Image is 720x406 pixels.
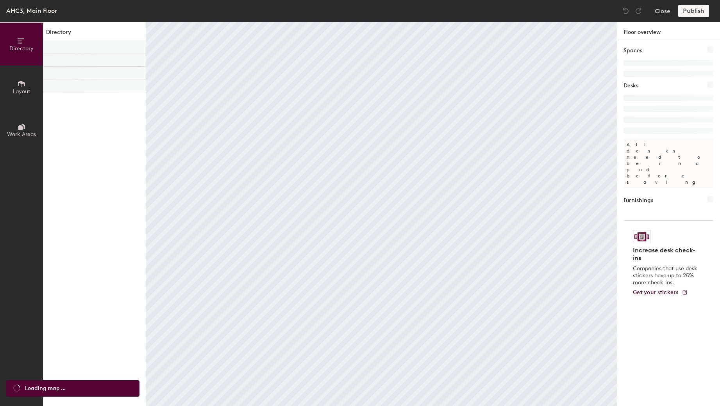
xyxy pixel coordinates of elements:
span: Work Areas [7,131,36,138]
span: Directory [9,45,34,52]
img: Sticker logo [633,230,651,243]
h1: Directory [43,28,146,40]
img: Redo [634,7,642,15]
h1: Floor overview [617,22,720,40]
p: Companies that use desk stickers have up to 25% more check-ins. [633,265,700,286]
h1: Desks [624,82,638,90]
button: Close [655,5,670,17]
span: Get your stickers [633,289,679,296]
h1: Spaces [624,46,642,55]
span: Loading map ... [25,384,66,393]
div: AHC3, Main Floor [6,6,57,16]
h4: Increase desk check-ins [633,246,700,262]
span: Layout [13,88,30,95]
h1: Furnishings [624,196,653,205]
canvas: Map [146,22,617,406]
a: Get your stickers [633,289,688,296]
img: Undo [622,7,630,15]
p: All desks need to be in a pod before saving [624,138,714,188]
